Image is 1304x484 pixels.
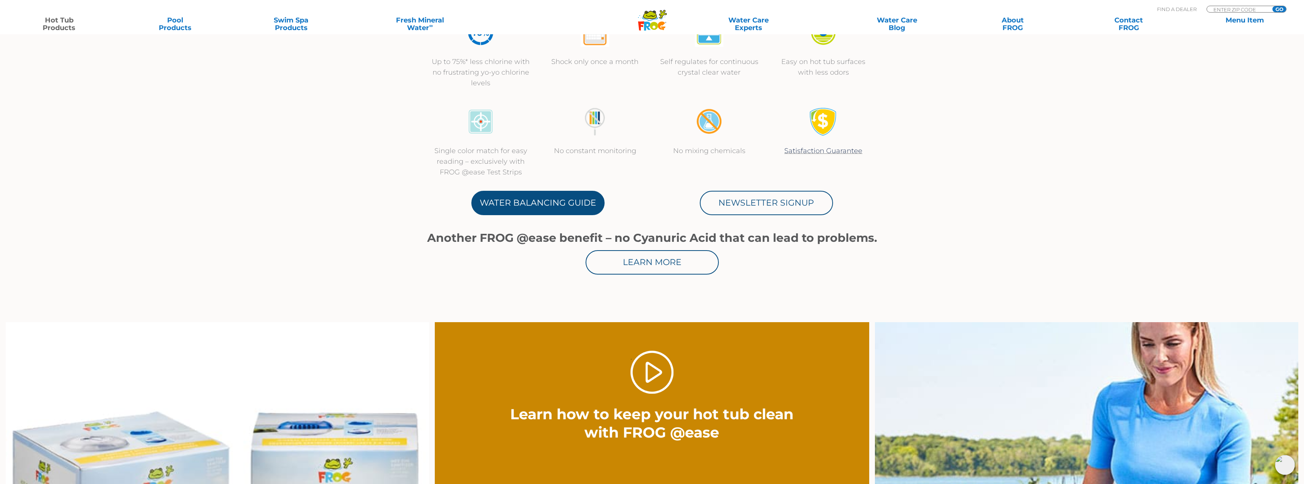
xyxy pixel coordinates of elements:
[1193,16,1296,32] a: Menu Item
[1213,6,1264,13] input: Zip Code Form
[784,147,862,155] a: Satisfaction Guarantee
[356,16,485,32] a: Fresh MineralWater∞
[466,107,495,136] img: icon-atease-color-match
[239,16,343,32] a: Swim SpaProducts
[500,405,804,442] h2: Learn how to keep your hot tub clean with FROG @ease
[431,145,530,177] p: Single color match for easy reading – exclusively with FROG @ease Test Strips
[1272,6,1286,12] input: GO
[660,56,759,78] p: Self regulates for continuous crystal clear water
[431,56,530,88] p: Up to 75%* less chlorine with no frustrating yo-yo chlorine levels
[546,56,645,67] p: Shock only once a month
[424,232,881,244] h1: Another FROG @ease benefit – no Cyanuric Acid that can lead to problems.
[581,107,609,136] img: no-constant-monitoring1
[8,16,111,32] a: Hot TubProducts
[586,250,719,275] a: Learn More
[961,16,1065,32] a: AboutFROG
[471,191,605,215] a: Water Balancing Guide
[700,191,833,215] a: Newsletter Signup
[124,16,227,32] a: PoolProducts
[660,145,759,156] p: No mixing chemicals
[429,22,433,29] sup: ∞
[695,107,723,136] img: no-mixing1
[809,107,838,136] img: Satisfaction Guarantee Icon
[1275,455,1295,475] img: openIcon
[665,16,832,32] a: Water CareExperts
[845,16,948,32] a: Water CareBlog
[1077,16,1180,32] a: ContactFROG
[546,145,645,156] p: No constant monitoring
[630,351,674,394] a: Play Video
[1157,6,1197,13] p: Find A Dealer
[774,56,873,78] p: Easy on hot tub surfaces with less odors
